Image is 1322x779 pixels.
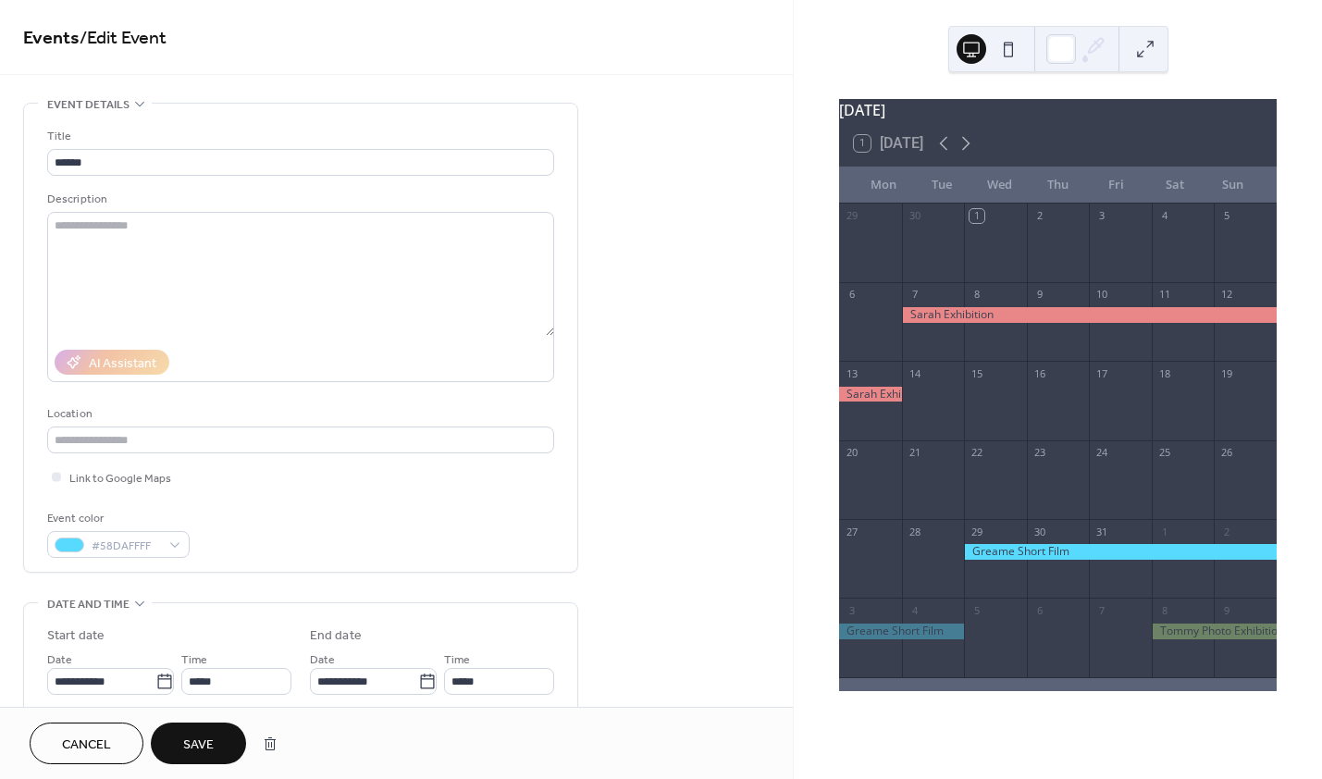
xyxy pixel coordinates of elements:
div: Sarah Exhibition [839,387,902,402]
div: 17 [1094,366,1108,380]
button: Save [151,723,246,764]
div: 6 [1032,603,1046,617]
div: 28 [908,525,921,538]
div: 30 [1032,525,1046,538]
span: Date [47,650,72,670]
div: 3 [845,603,859,617]
div: 18 [1157,366,1171,380]
div: 7 [1094,603,1108,617]
div: 1 [970,209,983,223]
div: 2 [1032,209,1046,223]
div: Thu [1029,167,1087,204]
div: 12 [1219,288,1233,302]
div: 9 [1032,288,1046,302]
div: Greame Short Film [839,624,964,639]
div: 16 [1032,366,1046,380]
div: 4 [908,603,921,617]
div: Greame Short Film [964,544,1277,560]
div: 2 [1219,525,1233,538]
div: Sun [1204,167,1262,204]
div: Fri [1087,167,1145,204]
span: / Edit Event [80,20,167,56]
div: Tue [912,167,970,204]
div: 8 [970,288,983,302]
div: Description [47,190,550,209]
div: Location [47,404,550,424]
div: 5 [1219,209,1233,223]
span: Time [181,650,207,670]
div: 29 [970,525,983,538]
span: Date [310,650,335,670]
div: 3 [1094,209,1108,223]
div: Sarah Exhibition [902,307,1277,323]
div: 7 [908,288,921,302]
div: Tommy Photo Exhibition - On Hold [1152,624,1277,639]
span: Cancel [62,736,111,755]
div: 13 [845,366,859,380]
div: 14 [908,366,921,380]
div: Mon [854,167,912,204]
div: 24 [1094,446,1108,460]
span: Date and time [47,595,130,614]
div: 6 [845,288,859,302]
div: 11 [1157,288,1171,302]
div: 27 [845,525,859,538]
div: 1 [1157,525,1171,538]
div: 5 [970,603,983,617]
div: Wed [970,167,1029,204]
div: 10 [1094,288,1108,302]
div: Sat [1145,167,1204,204]
div: 30 [908,209,921,223]
div: 15 [970,366,983,380]
div: 29 [845,209,859,223]
div: Title [47,127,550,146]
div: Start date [47,626,105,646]
div: [DATE] [839,99,1277,121]
a: Events [23,20,80,56]
div: 26 [1219,446,1233,460]
div: 21 [908,446,921,460]
div: 20 [845,446,859,460]
button: Cancel [30,723,143,764]
span: Link to Google Maps [69,469,171,488]
div: 9 [1219,603,1233,617]
div: End date [310,626,362,646]
div: 4 [1157,209,1171,223]
span: Save [183,736,214,755]
div: Event color [47,509,186,528]
span: #58DAFFFF [92,537,160,556]
span: Time [444,650,470,670]
div: 19 [1219,366,1233,380]
div: 8 [1157,603,1171,617]
div: 22 [970,446,983,460]
div: 23 [1032,446,1046,460]
div: 25 [1157,446,1171,460]
div: 31 [1094,525,1108,538]
span: Event details [47,95,130,115]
